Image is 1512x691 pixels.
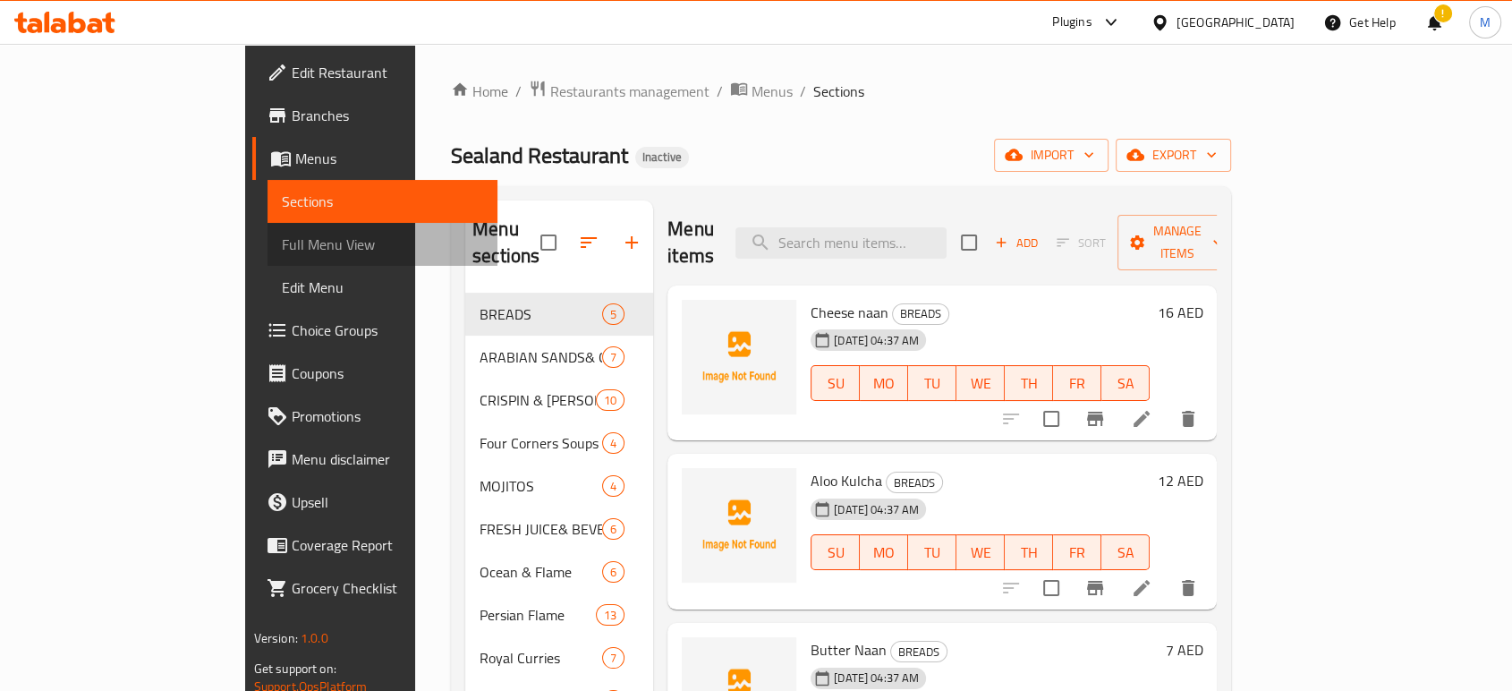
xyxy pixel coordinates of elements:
div: items [596,604,624,626]
span: 1.0.0 [301,627,328,650]
div: items [602,518,624,540]
nav: breadcrumb [451,80,1231,103]
span: export [1130,144,1217,166]
div: Persian Flame [480,604,596,626]
span: [DATE] 04:37 AM [827,332,926,349]
span: WE [964,540,998,566]
span: Branches [292,105,483,126]
span: 6 [603,564,624,581]
a: Coupons [252,352,497,395]
span: SU [819,540,853,566]
a: Promotions [252,395,497,438]
div: FRESH JUICE& BEVERAGES6 [465,508,653,550]
a: Grocery Checklist [252,567,497,610]
button: TU [908,534,956,570]
a: Menus [252,137,497,180]
span: Manage items [1132,220,1223,265]
a: Edit Menu [268,266,497,309]
span: Menus [295,148,483,169]
img: Aloo Kulcha [682,468,796,583]
div: BREADS5 [465,293,653,336]
a: Restaurants management [529,80,709,103]
li: / [515,81,522,102]
h2: Menu items [667,216,714,269]
span: Add [992,233,1041,253]
h6: 12 AED [1157,468,1202,493]
div: MOJITOS [480,475,602,497]
button: Branch-specific-item [1074,397,1117,440]
span: ARABIAN SANDS& GREENS [480,346,602,368]
div: Plugins [1052,12,1092,33]
button: WE [956,534,1005,570]
span: Sort sections [567,221,610,264]
div: BREADS [480,303,602,325]
span: Choice Groups [292,320,483,341]
li: / [800,81,806,102]
div: items [602,647,624,669]
button: Add section [610,221,653,264]
div: Royal Curries7 [465,636,653,679]
div: BREADS [892,303,949,325]
div: items [596,389,624,411]
span: 5 [603,306,624,323]
span: SU [819,371,853,397]
div: items [602,346,624,368]
span: Grocery Checklist [292,577,483,599]
span: TH [1012,540,1046,566]
div: BREADS [890,641,947,662]
span: Restaurants management [550,81,709,102]
h6: 16 AED [1157,300,1202,325]
span: 4 [603,478,624,495]
a: Full Menu View [268,223,497,266]
img: Cheese naan [682,300,796,414]
span: 6 [603,521,624,538]
li: / [717,81,723,102]
div: ARABIAN SANDS& GREENS7 [465,336,653,379]
span: Menus [752,81,793,102]
div: MOJITOS4 [465,465,653,508]
span: SA [1109,540,1142,566]
button: Branch-specific-item [1074,567,1117,610]
a: Menu disclaimer [252,438,497,481]
button: Manage items [1117,215,1237,270]
span: Ocean & Flame [480,561,602,583]
a: Coverage Report [252,524,497,567]
span: Menu disclaimer [292,448,483,470]
button: MO [860,365,908,401]
h6: 7 AED [1165,637,1202,662]
span: Select section [950,224,988,261]
button: import [994,139,1109,172]
div: BREADS [886,472,943,493]
span: MO [867,371,901,397]
span: Edit Restaurant [292,62,483,83]
a: Edit menu item [1131,408,1152,430]
input: search [735,227,947,259]
button: Add [988,229,1045,257]
span: MO [867,540,901,566]
span: Cheese naan [811,299,888,326]
div: FRESH JUICE& BEVERAGES [480,518,602,540]
div: items [602,303,624,325]
span: Promotions [292,405,483,427]
span: Sections [282,191,483,212]
span: Get support on: [254,657,336,680]
span: Aloo Kulcha [811,467,882,494]
span: 4 [603,435,624,452]
span: FR [1060,371,1094,397]
span: 10 [597,392,624,409]
span: BREADS [893,303,948,324]
span: Sections [813,81,864,102]
div: Persian Flame13 [465,593,653,636]
span: Version: [254,627,298,650]
button: FR [1053,534,1101,570]
span: TH [1012,371,1046,397]
div: items [602,475,624,497]
span: Full Menu View [282,234,483,255]
span: WE [964,371,998,397]
span: Four Corners Soups [480,432,602,454]
span: 13 [597,607,624,624]
span: M [1480,13,1491,32]
span: TU [915,371,949,397]
span: [DATE] 04:37 AM [827,501,926,518]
